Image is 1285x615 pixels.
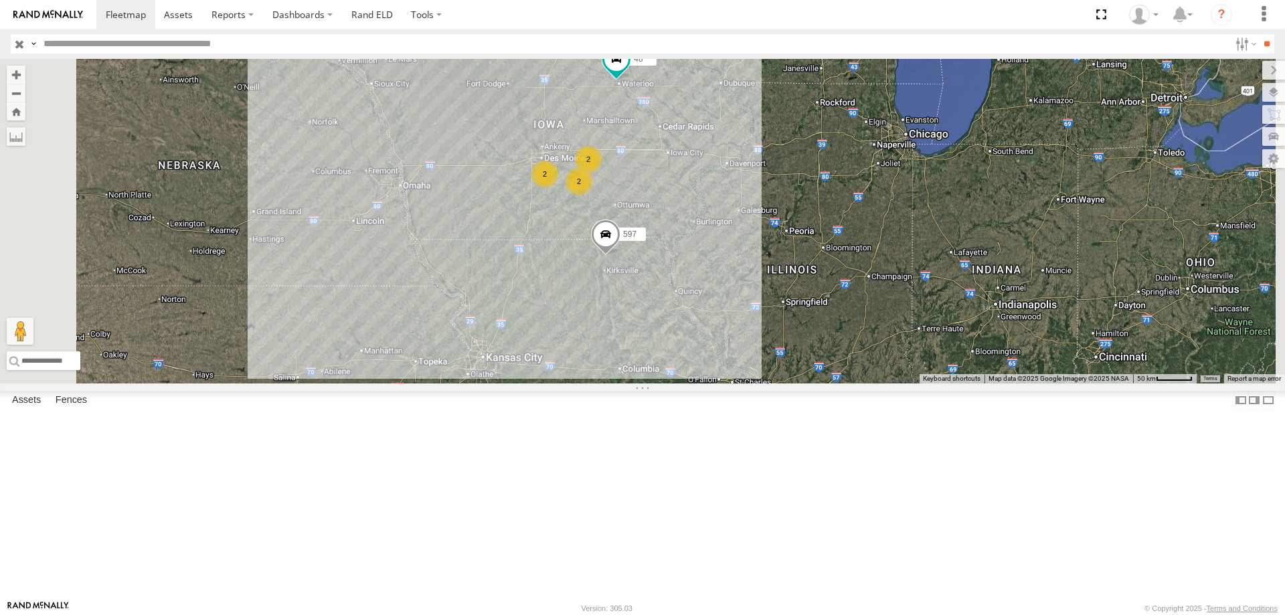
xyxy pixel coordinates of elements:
button: Zoom in [7,66,25,84]
span: 48 [634,54,642,63]
label: Map Settings [1262,149,1285,168]
button: Zoom out [7,84,25,102]
div: 2 [531,161,558,187]
label: Measure [7,127,25,146]
div: Version: 305.03 [582,604,632,612]
i: ? [1211,4,1232,25]
label: Search Filter Options [1230,34,1259,54]
img: rand-logo.svg [13,10,83,19]
button: Map Scale: 50 km per 51 pixels [1133,374,1197,383]
label: Dock Summary Table to the Right [1248,391,1261,410]
label: Hide Summary Table [1262,391,1275,410]
label: Fences [49,391,94,410]
a: Terms and Conditions [1207,604,1278,612]
button: Drag Pegman onto the map to open Street View [7,318,33,345]
div: 2 [575,146,602,173]
span: Map data ©2025 Google Imagery ©2025 NASA [989,375,1129,382]
label: Dock Summary Table to the Left [1234,391,1248,410]
div: Chase Tanke [1124,5,1163,25]
div: © Copyright 2025 - [1144,604,1278,612]
span: 597 [623,230,636,239]
label: Search Query [28,34,39,54]
label: Assets [5,391,48,410]
a: Terms [1203,376,1217,381]
button: Zoom Home [7,102,25,120]
a: Visit our Website [7,602,69,615]
button: Keyboard shortcuts [923,374,980,383]
span: 50 km [1137,375,1156,382]
div: 2 [566,168,592,195]
a: Report a map error [1227,375,1281,382]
